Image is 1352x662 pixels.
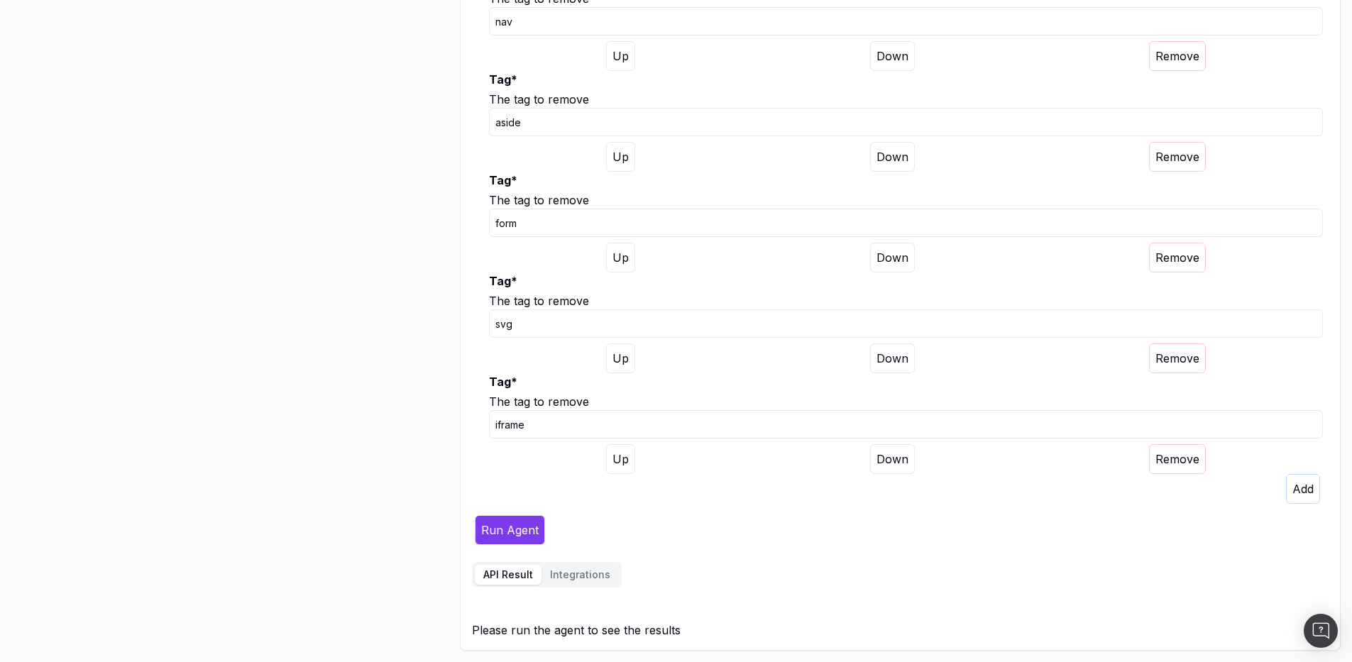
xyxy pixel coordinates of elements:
label: Tag [489,373,1323,390]
div: Please run the agent to see the results [472,622,1329,639]
button: Remove [1149,444,1206,474]
button: Move down [870,142,915,172]
button: Move down [870,343,915,373]
button: Move up [606,243,635,272]
button: Move down [870,444,915,474]
div: The tag to remove [489,393,1323,410]
div: The tag to remove [489,192,1323,209]
button: Move down [870,41,915,71]
button: Move up [606,41,635,71]
button: Remove [1149,41,1206,71]
button: Remove [1149,243,1206,272]
button: API Result [475,565,542,585]
button: Move up [606,444,635,474]
button: Move up [606,343,635,373]
div: The tag to remove [489,91,1323,108]
button: Add [1286,474,1320,504]
button: Move up [606,142,635,172]
div: The tag to remove [489,292,1323,309]
label: Tag [489,172,1323,189]
div: Open Intercom Messenger [1304,614,1338,648]
label: Tag [489,272,1323,289]
label: Tag [489,71,1323,88]
button: Remove [1149,142,1206,172]
button: Integrations [542,565,619,585]
button: Run Agent [475,515,545,545]
button: Move down [870,243,915,272]
button: Remove [1149,343,1206,373]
